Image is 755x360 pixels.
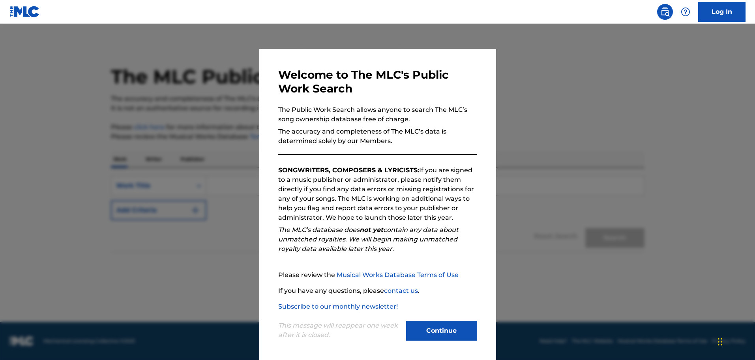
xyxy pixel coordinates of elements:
div: Drag [718,330,723,354]
a: Log In [698,2,746,22]
a: Public Search [657,4,673,20]
img: MLC Logo [9,6,40,17]
p: This message will reappear one week after it is closed. [278,321,401,340]
h3: Welcome to The MLC's Public Work Search [278,68,477,96]
img: help [681,7,690,17]
div: Help [678,4,693,20]
a: Musical Works Database Terms of Use [337,271,459,279]
a: Subscribe to our monthly newsletter! [278,303,398,310]
a: contact us [384,287,418,294]
p: The accuracy and completeness of The MLC’s data is determined solely by our Members. [278,127,477,146]
p: The Public Work Search allows anyone to search The MLC’s song ownership database free of charge. [278,105,477,124]
p: If you have any questions, please . [278,286,477,296]
strong: SONGWRITERS, COMPOSERS & LYRICISTS: [278,166,419,174]
strong: not yet [360,226,383,234]
em: The MLC’s database does contain any data about unmatched royalties. We will begin making unmatche... [278,226,459,253]
p: If you are signed to a music publisher or administrator, please notify them directly if you find ... [278,166,477,222]
img: search [660,7,670,17]
button: Continue [406,321,477,341]
iframe: Chat Widget [716,322,755,360]
p: Please review the [278,270,477,280]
